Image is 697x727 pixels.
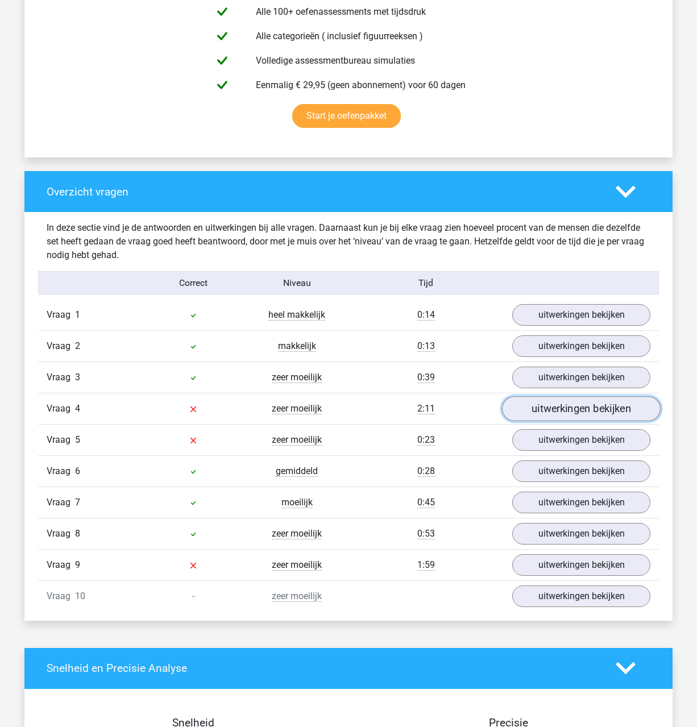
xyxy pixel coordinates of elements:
[512,367,650,388] a: uitwerkingen bekijken
[417,372,435,383] span: 0:39
[75,591,85,601] span: 10
[47,464,75,478] span: Vraag
[272,372,322,383] span: zeer moeilijk
[75,497,80,508] span: 7
[278,340,316,352] span: makkelijk
[292,104,401,128] a: Start je oefenpakket
[38,221,659,262] div: In deze sectie vind je de antwoorden en uitwerkingen bij alle vragen. Daarnaast kun je bij elke v...
[75,466,80,476] span: 6
[47,308,75,322] span: Vraag
[47,402,75,416] span: Vraag
[272,528,322,539] span: zeer moeilijk
[272,434,322,446] span: zeer moeilijk
[75,309,80,320] span: 1
[75,372,80,383] span: 3
[512,585,650,607] a: uitwerkingen bekijken
[75,403,80,414] span: 4
[142,589,245,603] div: -
[47,558,75,572] span: Vraag
[272,559,322,571] span: zeer moeilijk
[47,662,599,675] h4: Snelheid en Precisie Analyse
[276,466,318,477] span: gemiddeld
[142,276,246,290] div: Correct
[512,335,650,357] a: uitwerkingen bekijken
[75,434,80,445] span: 5
[502,396,661,421] a: uitwerkingen bekijken
[281,497,313,508] span: moeilijk
[417,559,435,571] span: 1:59
[47,527,75,541] span: Vraag
[512,460,650,482] a: uitwerkingen bekijken
[417,434,435,446] span: 0:23
[47,371,75,384] span: Vraag
[47,589,75,603] span: Vraag
[417,466,435,477] span: 0:28
[245,276,348,290] div: Niveau
[75,528,80,539] span: 8
[272,403,322,414] span: zeer moeilijk
[512,523,650,545] a: uitwerkingen bekijken
[512,429,650,451] a: uitwerkingen bekijken
[75,559,80,570] span: 9
[47,185,599,198] h4: Overzicht vragen
[75,340,80,351] span: 2
[512,492,650,513] a: uitwerkingen bekijken
[47,496,75,509] span: Vraag
[417,497,435,508] span: 0:45
[47,433,75,447] span: Vraag
[417,340,435,352] span: 0:13
[512,554,650,576] a: uitwerkingen bekijken
[512,304,650,326] a: uitwerkingen bekijken
[417,309,435,321] span: 0:14
[47,339,75,353] span: Vraag
[272,591,322,602] span: zeer moeilijk
[417,528,435,539] span: 0:53
[348,276,504,290] div: Tijd
[268,309,325,321] span: heel makkelijk
[417,403,435,414] span: 2:11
